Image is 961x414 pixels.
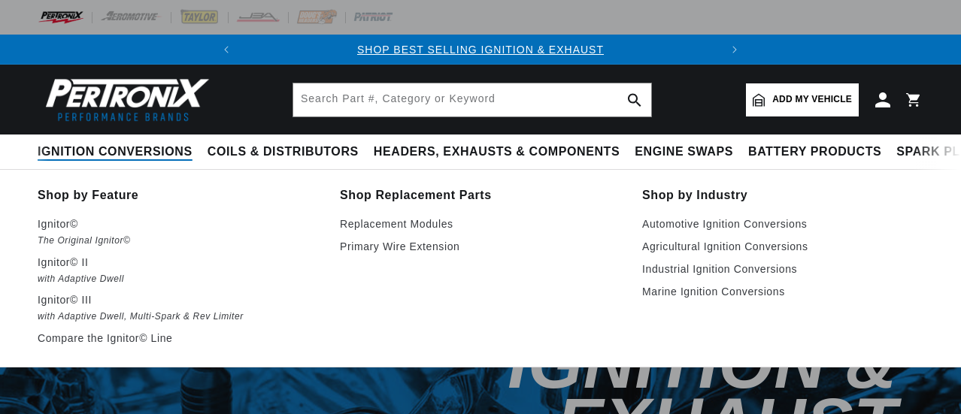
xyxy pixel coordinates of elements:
a: Automotive Ignition Conversions [642,215,923,233]
button: Translation missing: en.sections.announcements.previous_announcement [211,35,241,65]
summary: Engine Swaps [627,134,741,170]
span: Coils & Distributors [208,144,359,160]
a: Industrial Ignition Conversions [642,260,923,278]
div: 1 of 2 [241,41,720,58]
em: with Adaptive Dwell, Multi-Spark & Rev Limiter [38,309,319,325]
span: Engine Swaps [635,144,733,160]
em: with Adaptive Dwell [38,271,319,287]
a: Ignitor© II with Adaptive Dwell [38,253,319,287]
a: Replacement Modules [340,215,621,233]
span: Ignition Conversions [38,144,193,160]
a: Shop Replacement Parts [340,185,621,206]
span: Add my vehicle [772,92,852,107]
a: Agricultural Ignition Conversions [642,237,923,255]
button: search button [618,83,651,116]
p: Ignitor© III [38,291,319,309]
summary: Ignition Conversions [38,134,200,170]
a: Add my vehicle [746,83,859,116]
em: The Original Ignitor© [38,233,319,249]
div: Announcement [241,41,720,58]
a: Ignitor© The Original Ignitor© [38,215,319,249]
a: SHOP BEST SELLING IGNITION & EXHAUST [357,44,604,56]
a: Shop by Industry [642,185,923,206]
summary: Coils & Distributors [200,134,366,170]
a: Marine Ignition Conversions [642,283,923,301]
summary: Battery Products [741,134,889,170]
a: Shop by Feature [38,185,319,206]
p: Ignitor© II [38,253,319,271]
p: Ignitor© [38,215,319,233]
span: Headers, Exhausts & Components [374,144,620,160]
input: Search Part #, Category or Keyword [293,83,651,116]
a: Ignitor© III with Adaptive Dwell, Multi-Spark & Rev Limiter [38,291,319,325]
a: Compare the Ignitor© Line [38,329,319,347]
summary: Headers, Exhausts & Components [366,134,627,170]
a: Primary Wire Extension [340,237,621,255]
span: Battery Products [748,144,881,160]
img: Pertronix [38,74,211,125]
button: Translation missing: en.sections.announcements.next_announcement [720,35,750,65]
